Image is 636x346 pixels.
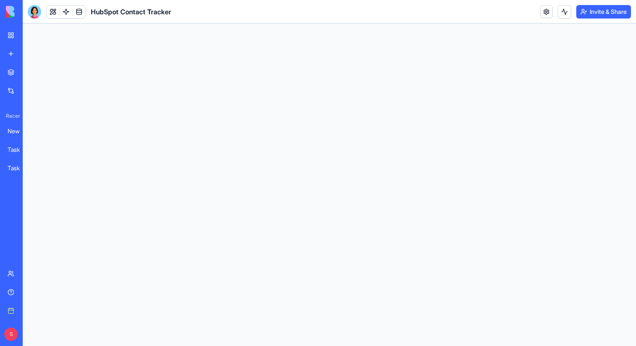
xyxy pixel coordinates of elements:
[8,127,31,135] div: New App
[4,328,18,341] span: S
[8,145,31,154] div: TaskMaster Pro
[3,113,20,119] span: Recent
[3,160,36,177] a: TaskMaster Pro
[3,141,36,158] a: TaskMaster Pro
[6,6,58,18] img: logo
[91,7,171,17] span: HubSpot Contact Tracker
[3,123,36,140] a: New App
[8,164,31,172] div: TaskMaster Pro
[576,5,631,18] button: Invite & Share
